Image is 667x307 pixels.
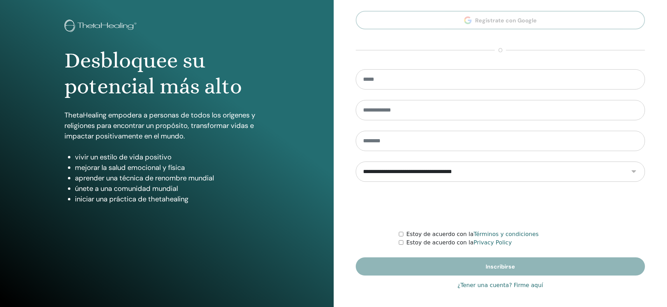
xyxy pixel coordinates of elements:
[75,183,269,194] li: únete a una comunidad mundial
[64,48,269,100] h1: Desbloquee su potencial más alto
[75,194,269,204] li: iniciar una práctica de thetahealing
[457,281,543,290] a: ¿Tener una cuenta? Firme aquí
[75,152,269,162] li: vivir un estilo de vida positivo
[447,192,554,220] iframe: reCAPTCHA
[406,230,539,238] label: Estoy de acuerdo con la
[75,162,269,173] li: mejorar la salud emocional y física
[406,238,512,247] label: Estoy de acuerdo con la
[474,231,539,237] a: Términos y condiciones
[64,110,269,141] p: ThetaHealing empodera a personas de todos los orígenes y religiones para encontrar un propósito, ...
[495,46,506,55] span: o
[75,173,269,183] li: aprender una técnica de renombre mundial
[474,239,512,246] a: Privacy Policy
